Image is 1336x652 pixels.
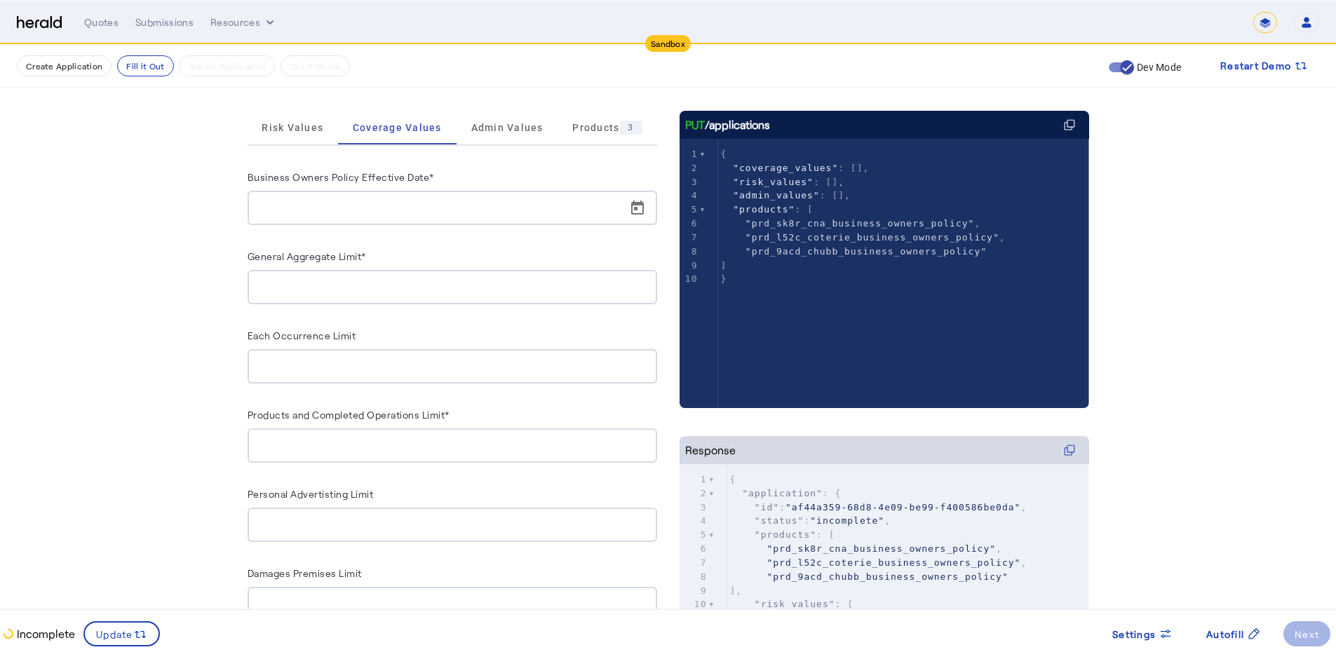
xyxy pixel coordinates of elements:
span: "admin_values" [733,190,820,201]
span: : [], [721,163,870,173]
button: Restart Demo [1209,53,1319,79]
div: 3 [619,121,642,135]
span: ], [730,585,743,596]
p: Incomplete [14,625,75,642]
div: 10 [680,272,700,286]
div: 1 [680,147,700,161]
div: Response [685,442,736,459]
div: 8 [680,245,700,259]
div: 3 [680,501,709,515]
span: "products" [733,204,795,215]
div: 7 [680,556,709,570]
span: Coverage Values [353,123,442,133]
label: Each Occurrence Limit [248,330,356,341]
span: : [ [730,529,835,540]
div: 6 [680,542,709,556]
span: , [730,557,1027,568]
span: "application" [742,488,823,498]
div: 1 [680,473,709,487]
span: Restart Demo [1220,57,1291,74]
div: /applications [685,116,770,133]
span: Products [572,121,642,135]
span: : [ [721,204,814,215]
button: Settings [1101,621,1184,646]
button: Autofill [1195,621,1272,646]
button: Update [83,621,160,646]
button: Get A Quote [281,55,350,76]
button: Resources dropdown menu [210,15,277,29]
span: : { [730,488,842,498]
span: "id" [755,502,779,512]
div: 8 [680,570,709,584]
button: Fill it Out [117,55,173,76]
span: : [], [721,177,845,187]
div: 5 [680,203,700,217]
span: : [], [721,190,851,201]
img: Herald Logo [17,16,62,29]
span: Update [96,627,133,641]
div: 10 [680,597,709,611]
span: Risk Values [262,123,323,133]
label: Products and Completed Operations Limit* [248,409,450,421]
div: 7 [680,231,700,245]
span: "prd_l52c_coterie_business_owners_policy" [767,557,1020,568]
label: Personal Advertisting Limit [248,488,374,500]
span: { [730,474,736,484]
span: , [721,218,981,229]
span: "prd_sk8r_cna_business_owners_policy" [767,543,996,554]
div: 2 [680,161,700,175]
span: "risk_values" [733,177,814,187]
div: Submissions [135,15,194,29]
label: Business Owners Policy Effective Date* [248,171,434,183]
span: "risk_values" [755,599,835,609]
button: Create Application [17,55,112,76]
span: Autofill [1206,627,1244,641]
div: Quotes [84,15,119,29]
span: , [721,232,1006,243]
span: Admin Values [471,123,544,133]
button: Open calendar [621,191,654,225]
label: General Aggregate Limit* [248,250,366,262]
span: } [721,273,727,284]
span: : , [730,515,891,526]
span: "prd_9acd_chubb_business_owners_policy" [745,246,987,257]
div: 4 [680,514,709,528]
span: : [ [730,599,854,609]
span: { [721,149,727,159]
span: "af44a359-68d8-4e09-be99-f400586be0da" [785,502,1020,512]
div: 9 [680,584,709,598]
label: Dev Mode [1134,60,1181,74]
span: "prd_l52c_coterie_business_owners_policy" [745,232,999,243]
div: Sandbox [645,35,691,52]
span: : , [730,502,1027,512]
span: "incomplete" [810,515,884,526]
span: ] [721,260,727,271]
span: "coverage_values" [733,163,838,173]
span: "status" [755,515,804,526]
label: Damages Premises Limit [248,567,362,579]
span: "prd_9acd_chubb_business_owners_policy" [767,571,1008,582]
div: 4 [680,189,700,203]
span: PUT [685,116,705,133]
div: 6 [680,217,700,231]
div: 3 [680,175,700,189]
button: Submit Application [180,55,275,76]
span: Settings [1112,627,1156,641]
span: , [730,543,1002,554]
div: 9 [680,259,700,273]
span: "products" [755,529,816,540]
div: 2 [680,487,709,501]
span: "prd_sk8r_cna_business_owners_policy" [745,218,975,229]
div: 5 [680,528,709,542]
